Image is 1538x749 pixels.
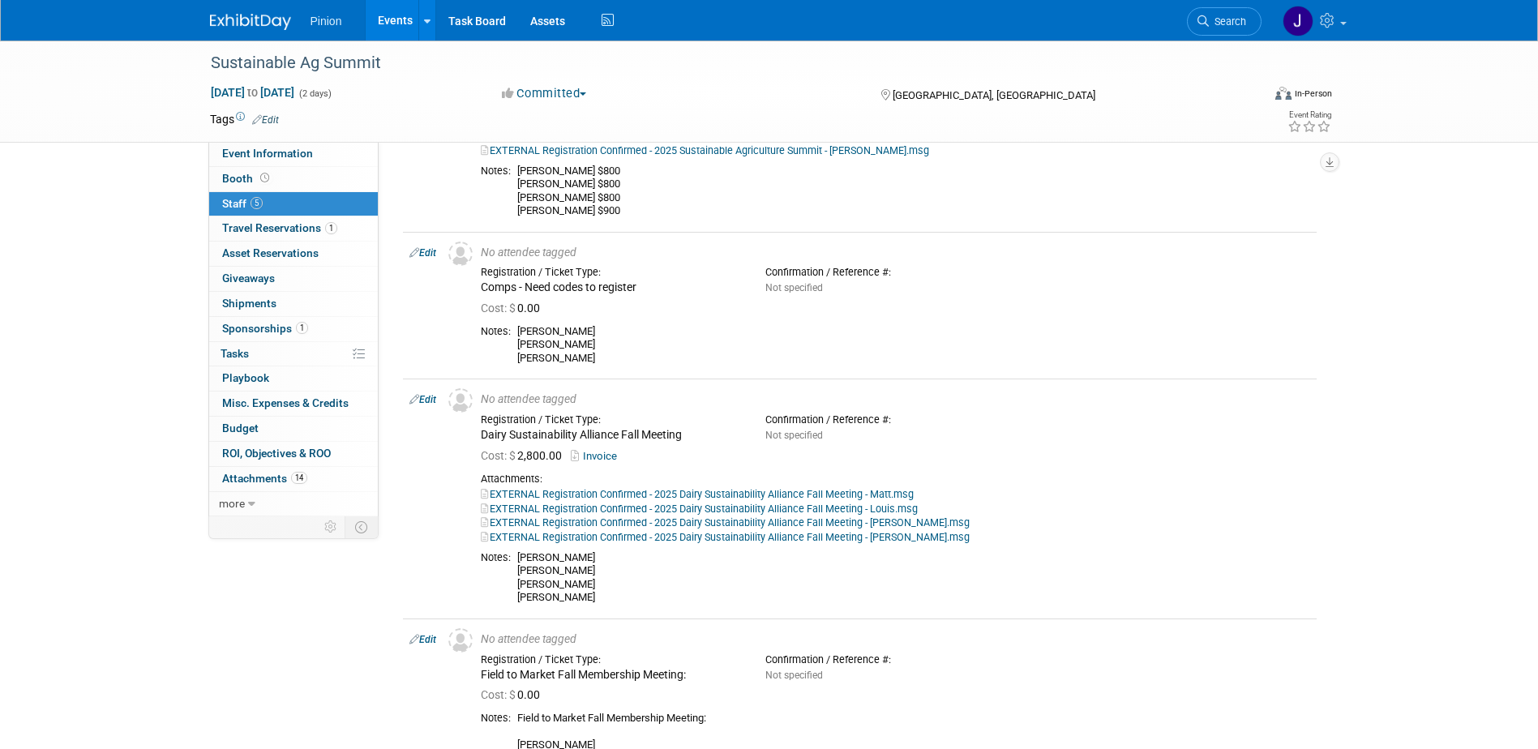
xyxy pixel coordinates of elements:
[481,280,741,295] div: Comps - Need codes to register
[481,246,1310,260] div: No attendee tagged
[257,172,272,184] span: Booth not reserved yet
[222,272,275,285] span: Giveaways
[1283,6,1313,36] img: Jennifer Plumisto
[481,325,511,338] div: Notes:
[1294,88,1332,100] div: In-Person
[1275,87,1292,100] img: Format-Inperson.png
[481,632,1310,647] div: No attendee tagged
[222,147,313,160] span: Event Information
[481,266,741,279] div: Registration / Ticket Type:
[209,317,378,341] a: Sponsorships1
[345,516,378,537] td: Toggle Event Tabs
[219,497,245,510] span: more
[205,49,1237,78] div: Sustainable Ag Summit
[481,503,918,515] a: EXTERNAL Registration Confirmed - 2025 Dairy Sustainability Alliance Fall Meeting - Louis.msg
[209,442,378,466] a: ROI, Objectives & ROO
[209,467,378,491] a: Attachments14
[210,111,279,127] td: Tags
[210,85,295,100] span: [DATE] [DATE]
[209,392,378,416] a: Misc. Expenses & Credits
[222,297,276,310] span: Shipments
[222,472,307,485] span: Attachments
[481,449,517,462] span: Cost: $
[481,144,929,156] a: EXTERNAL Registration Confirmed - 2025 Sustainable Agriculture Summit - [PERSON_NAME].msg
[481,449,568,462] span: 2,800.00
[222,447,331,460] span: ROI, Objectives & ROO
[209,292,378,316] a: Shipments
[481,413,741,426] div: Registration / Ticket Type:
[409,634,436,645] a: Edit
[209,167,378,191] a: Booth
[481,165,511,178] div: Notes:
[765,670,823,681] span: Not specified
[209,216,378,241] a: Travel Reservations1
[481,688,517,701] span: Cost: $
[481,551,511,564] div: Notes:
[209,267,378,291] a: Giveaways
[222,172,272,185] span: Booth
[296,322,308,334] span: 1
[893,89,1095,101] span: [GEOGRAPHIC_DATA], [GEOGRAPHIC_DATA]
[325,222,337,234] span: 1
[298,88,332,99] span: (2 days)
[209,192,378,216] a: Staff5
[311,15,342,28] span: Pinion
[210,14,291,30] img: ExhibitDay
[209,142,378,166] a: Event Information
[409,394,436,405] a: Edit
[481,688,546,701] span: 0.00
[448,628,473,653] img: Unassigned-User-Icon.png
[496,85,593,102] button: Committed
[409,247,436,259] a: Edit
[481,428,741,443] div: Dairy Sustainability Alliance Fall Meeting
[765,430,823,441] span: Not specified
[765,653,1026,666] div: Confirmation / Reference #:
[209,366,378,391] a: Playbook
[481,302,546,315] span: 0.00
[222,422,259,434] span: Budget
[517,325,1310,366] div: [PERSON_NAME] [PERSON_NAME] [PERSON_NAME]
[222,221,337,234] span: Travel Reservations
[481,668,741,683] div: Field to Market Fall Membership Meeting:
[765,266,1026,279] div: Confirmation / Reference #:
[481,302,517,315] span: Cost: $
[209,242,378,266] a: Asset Reservations
[317,516,345,537] td: Personalize Event Tab Strip
[222,197,263,210] span: Staff
[481,488,914,500] a: EXTERNAL Registration Confirmed - 2025 Dairy Sustainability Alliance Fall Meeting - Matt.msg
[251,197,263,209] span: 5
[245,86,260,99] span: to
[222,371,269,384] span: Playbook
[448,388,473,413] img: Unassigned-User-Icon.png
[1287,111,1331,119] div: Event Rating
[221,347,249,360] span: Tasks
[481,531,970,543] a: EXTERNAL Registration Confirmed - 2025 Dairy Sustainability Alliance Fall Meeting - [PERSON_NAME]...
[209,417,378,441] a: Budget
[1166,84,1333,109] div: Event Format
[252,114,279,126] a: Edit
[481,473,1310,486] div: Attachments:
[222,246,319,259] span: Asset Reservations
[481,653,741,666] div: Registration / Ticket Type:
[209,342,378,366] a: Tasks
[481,712,511,725] div: Notes:
[481,516,970,529] a: EXTERNAL Registration Confirmed - 2025 Dairy Sustainability Alliance Fall Meeting - [PERSON_NAME]...
[1209,15,1246,28] span: Search
[222,396,349,409] span: Misc. Expenses & Credits
[1187,7,1262,36] a: Search
[517,551,1310,605] div: [PERSON_NAME] [PERSON_NAME] [PERSON_NAME] [PERSON_NAME]
[765,413,1026,426] div: Confirmation / Reference #:
[222,322,308,335] span: Sponsorships
[448,242,473,266] img: Unassigned-User-Icon.png
[481,392,1310,407] div: No attendee tagged
[765,282,823,293] span: Not specified
[571,450,623,462] a: Invoice
[291,472,307,484] span: 14
[517,165,1310,218] div: [PERSON_NAME] $800 [PERSON_NAME] $800 [PERSON_NAME] $800 [PERSON_NAME] $900
[209,492,378,516] a: more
